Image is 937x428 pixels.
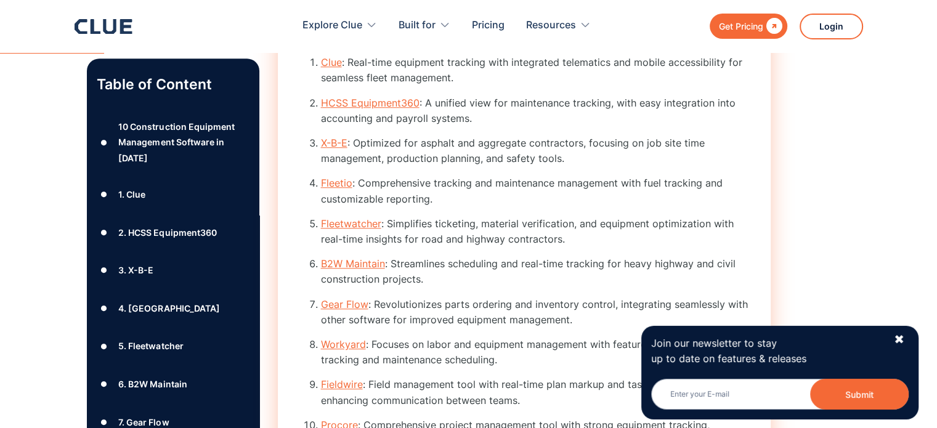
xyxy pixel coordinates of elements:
div: Explore Clue [302,6,362,45]
div: 10 Construction Equipment Management Software in [DATE] [118,119,249,166]
li: : Comprehensive tracking and maintenance management with fuel tracking and customizable reporting. [321,176,752,206]
div: Explore Clue [302,6,377,45]
a: B2W Maintain [321,257,385,270]
div: ● [97,185,112,204]
div: Built for [399,6,436,45]
a: ●3. X-B-E [97,261,249,280]
a: ●4. [GEOGRAPHIC_DATA] [97,299,249,318]
div: ● [97,261,112,280]
div:  [763,18,782,34]
a: Fleetwatcher [321,217,381,230]
li: : Simplifies ticketing, material verification, and equipment optimization with real-time insights... [321,216,752,247]
button: Submit [810,379,909,410]
div: 5. Fleetwatcher [118,338,183,353]
div: ● [97,375,112,394]
li: : A unified view for maintenance tracking, with easy integration into accounting and payroll syst... [321,95,752,126]
li: : Field management tool with real-time plan markup and task management, enhancing communication b... [321,377,752,408]
div: 3. X-B-E [118,262,153,278]
a: ●6. B2W Maintain [97,375,249,394]
a: ●2. HCSS Equipment360 [97,223,249,241]
a: Fleetio [321,177,352,189]
div: Resources [526,6,591,45]
div: 2. HCSS Equipment360 [118,225,216,240]
div: Resources [526,6,576,45]
div: ● [97,223,112,241]
div: Get Pricing [719,18,763,34]
div: 4. [GEOGRAPHIC_DATA] [118,301,219,316]
a: Clue [321,56,342,68]
div: ● [97,133,112,151]
li: : Optimized for asphalt and aggregate contractors, focusing on job site time management, producti... [321,135,752,166]
a: X-B-E [321,137,347,149]
a: Login [800,14,863,39]
div: ✖ [894,332,904,347]
li: : Real-time equipment tracking with integrated telematics and mobile accessibility for seamless f... [321,55,752,86]
a: Get Pricing [710,14,787,39]
div: ● [97,299,112,318]
li: : Streamlines scheduling and real-time tracking for heavy highway and civil construction projects. [321,256,752,287]
a: HCSS Equipment360 [321,97,420,109]
a: Fieldwire [321,378,363,390]
li: : Revolutionizes parts ordering and inventory control, integrating seamlessly with other software... [321,297,752,328]
a: Gear Flow [321,298,368,310]
li: : Focuses on labor and equipment management with features like real-time tracking and maintenance... [321,337,752,368]
div: 1. Clue [118,187,145,202]
div: Built for [399,6,450,45]
input: Enter your E-mail [651,379,909,410]
a: ●5. Fleetwatcher [97,337,249,355]
a: Pricing [472,6,505,45]
div: ● [97,337,112,355]
p: Table of Content [97,75,249,94]
p: Join our newsletter to stay up to date on features & releases [651,336,883,366]
a: Workyard [321,338,366,350]
a: ●1. Clue [97,185,249,204]
a: ●10 Construction Equipment Management Software in [DATE] [97,119,249,166]
div: 6. B2W Maintain [118,376,187,392]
